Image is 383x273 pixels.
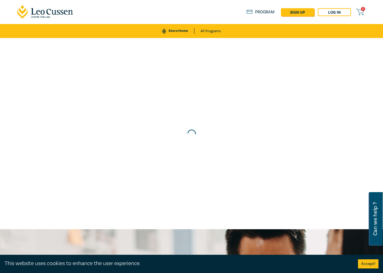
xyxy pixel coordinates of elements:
a: All Programs [200,24,221,38]
a: Log in [318,8,351,16]
a: Store Home [162,28,194,34]
span: 0 [361,7,365,11]
a: Program [246,9,275,15]
button: Accept cookies [358,259,378,268]
span: Can we help ? [372,196,378,242]
a: sign up [281,8,314,16]
div: This website uses cookies to enhance the user experience. [5,260,349,268]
